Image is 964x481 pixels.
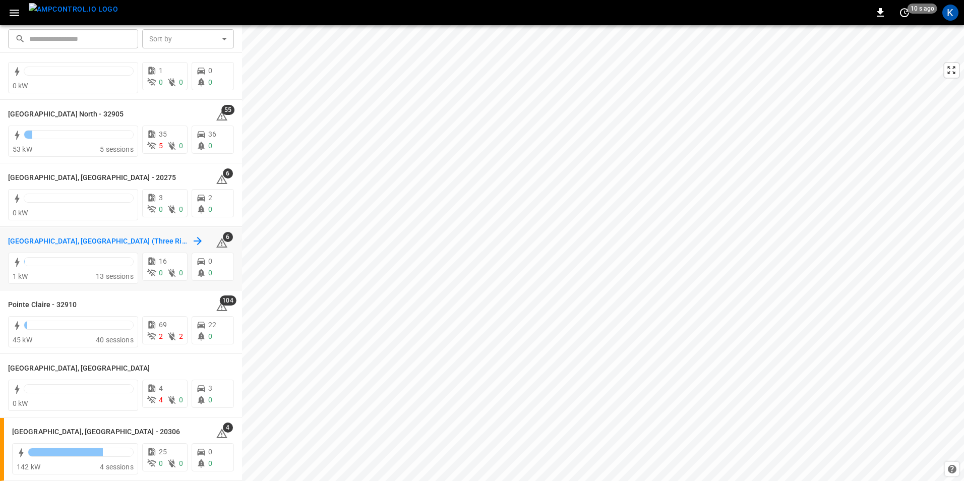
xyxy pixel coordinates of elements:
span: 0 [159,78,163,86]
h6: Richmond, CA - 20306 [12,427,180,438]
span: 0 [208,269,212,277]
span: 40 sessions [96,336,134,344]
h6: Providence, RI [8,363,150,374]
span: 36 [208,130,216,138]
span: 0 [208,205,212,213]
span: 0 [159,269,163,277]
span: 0 [208,332,212,340]
span: 0 [179,396,183,404]
span: 0 [159,459,163,467]
span: 0 [208,78,212,86]
span: 6 [223,168,233,178]
span: 5 [159,142,163,150]
span: 4 sessions [100,463,134,471]
h6: Parkville, MO - 20275 [8,172,176,184]
span: 0 [179,205,183,213]
span: 0 [179,142,183,150]
span: 3 [159,194,163,202]
span: 1 kW [13,272,28,280]
span: 0 [179,269,183,277]
div: profile-icon [942,5,958,21]
span: 0 [179,459,183,467]
span: 45 kW [13,336,32,344]
h6: Pointe Claire - 32910 [8,299,77,311]
span: 35 [159,130,167,138]
span: 0 [159,205,163,213]
span: 142 kW [17,463,40,471]
span: 0 kW [13,82,28,90]
span: 0 kW [13,209,28,217]
span: 0 [208,459,212,467]
span: 0 [179,78,183,86]
canvas: Map [242,25,964,481]
span: 53 kW [13,145,32,153]
span: 69 [159,321,167,329]
span: 55 [221,105,234,115]
span: 4 [159,384,163,392]
button: set refresh interval [896,5,913,21]
span: 10 s ago [908,4,937,14]
span: 2 [179,332,183,340]
span: 6 [223,232,233,242]
span: 22 [208,321,216,329]
span: 4 [159,396,163,404]
span: 4 [223,423,233,433]
span: 2 [208,194,212,202]
span: 16 [159,257,167,265]
span: 0 kW [13,399,28,407]
span: 0 [208,396,212,404]
img: ampcontrol.io logo [29,3,118,16]
span: 13 sessions [96,272,134,280]
span: 104 [219,295,236,306]
span: 0 [208,257,212,265]
span: 2 [159,332,163,340]
span: 1 [159,67,163,75]
span: 0 [208,448,212,456]
span: 3 [208,384,212,392]
span: 5 sessions [100,145,134,153]
span: 0 [208,67,212,75]
h6: Pittsburgh, PA (Three Rivers) [8,236,190,247]
h6: Montreal North - 32905 [8,109,124,120]
span: 0 [208,142,212,150]
span: 25 [159,448,167,456]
